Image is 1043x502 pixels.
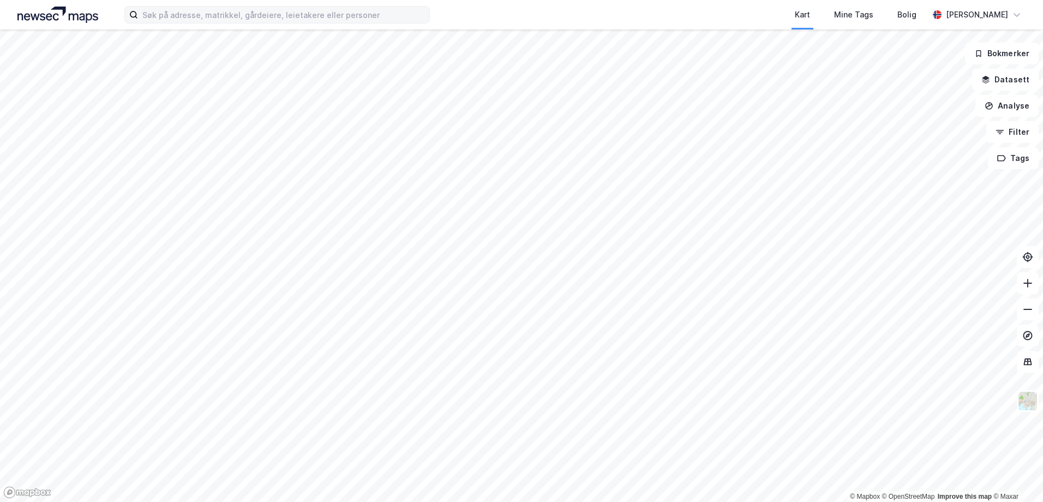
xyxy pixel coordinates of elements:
iframe: Chat Widget [988,450,1043,502]
div: [PERSON_NAME] [946,8,1008,21]
a: Improve this map [938,493,992,500]
img: logo.a4113a55bc3d86da70a041830d287a7e.svg [17,7,98,23]
input: Søk på adresse, matrikkel, gårdeiere, leietakere eller personer [138,7,429,23]
div: Kart [795,8,810,21]
div: Mine Tags [834,8,873,21]
img: Z [1017,391,1038,411]
button: Filter [986,121,1039,143]
button: Bokmerker [965,43,1039,64]
button: Analyse [975,95,1039,117]
a: Mapbox homepage [3,486,51,499]
button: Datasett [972,69,1039,91]
div: Kontrollprogram for chat [988,450,1043,502]
a: OpenStreetMap [882,493,935,500]
a: Mapbox [850,493,880,500]
div: Bolig [897,8,916,21]
button: Tags [988,147,1039,169]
